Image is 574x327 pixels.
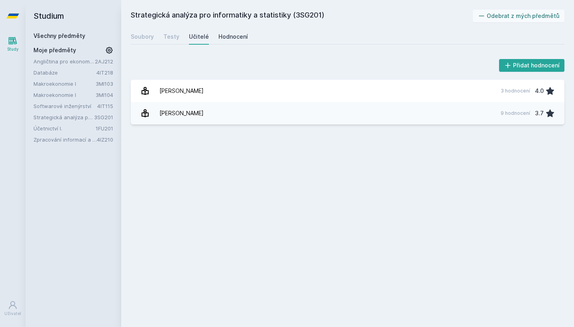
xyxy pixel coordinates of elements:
div: Testy [163,33,179,41]
a: Angličtina pro ekonomická studia 2 (B2/C1) [33,57,95,65]
a: 4IT218 [96,69,113,76]
a: Zpracování informací a znalostí [33,136,97,144]
div: Study [7,46,19,52]
a: [PERSON_NAME] 3 hodnocení 4.0 [131,80,564,102]
a: 3MI104 [96,92,113,98]
button: Přidat hodnocení [499,59,565,72]
span: Moje předměty [33,46,76,54]
a: 4IT115 [97,103,113,109]
a: Study [2,32,24,56]
a: Makroekonomie I [33,91,96,99]
a: 3SG201 [94,114,113,120]
a: Soubory [131,29,154,45]
a: 1FU201 [96,125,113,132]
div: Učitelé [189,33,209,41]
a: 3MI103 [96,81,113,87]
a: Uživatel [2,296,24,321]
h2: Strategická analýza pro informatiky a statistiky (3SG201) [131,10,473,22]
div: [PERSON_NAME] [159,105,204,121]
a: Účetnictví I. [33,124,96,132]
a: Strategická analýza pro informatiky a statistiky [33,113,94,121]
a: Hodnocení [218,29,248,45]
a: 4IZ210 [97,136,113,143]
a: [PERSON_NAME] 9 hodnocení 3.7 [131,102,564,124]
a: 2AJ212 [95,58,113,65]
a: Všechny předměty [33,32,85,39]
div: 4.0 [535,83,544,99]
div: Hodnocení [218,33,248,41]
div: [PERSON_NAME] [159,83,204,99]
div: 9 hodnocení [501,110,530,116]
button: Odebrat z mých předmětů [473,10,565,22]
a: Testy [163,29,179,45]
a: Databáze [33,69,96,77]
a: Softwarové inženýrství [33,102,97,110]
div: 3.7 [535,105,544,121]
a: Makroekonomie I [33,80,96,88]
div: Uživatel [4,311,21,317]
div: Soubory [131,33,154,41]
a: Učitelé [189,29,209,45]
div: 3 hodnocení [501,88,530,94]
